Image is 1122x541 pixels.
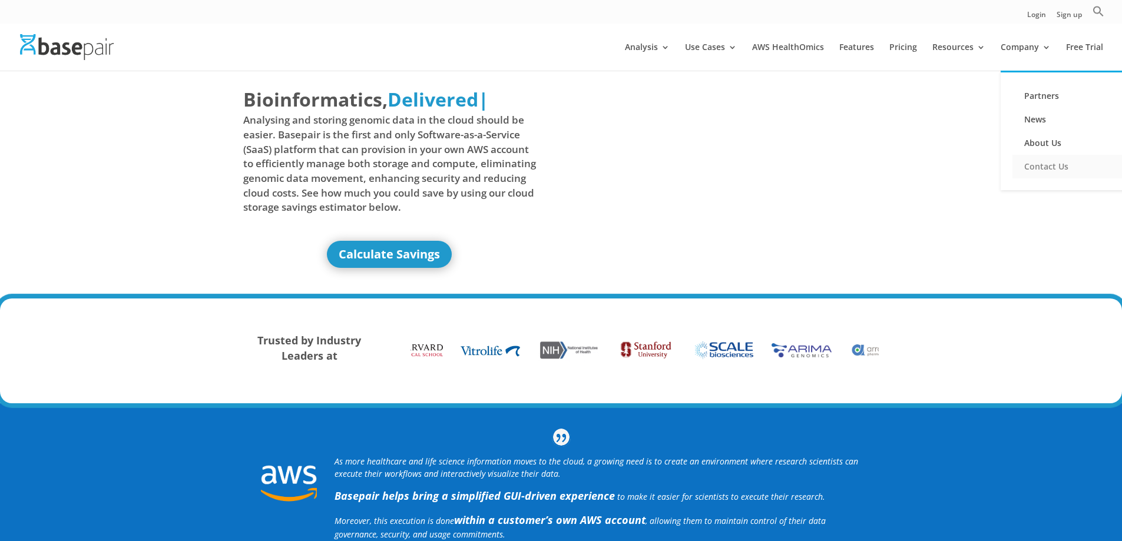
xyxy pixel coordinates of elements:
span: Analysing and storing genomic data in the cloud should be easier. Basepair is the first and only ... [243,113,537,214]
a: Pricing [889,43,917,71]
a: Company [1001,43,1051,71]
a: Calculate Savings [327,241,452,268]
span: to make it easier for scientists to execute their research. [617,491,825,502]
a: Sign up [1057,11,1082,24]
strong: Basepair helps bring a simplified GUI-driven experience [335,489,615,503]
a: Free Trial [1066,43,1103,71]
a: Resources [932,43,985,71]
iframe: Basepair - NGS Analysis Simplified [570,86,863,251]
span: Delivered [388,87,478,112]
svg: Search [1093,5,1104,17]
span: Moreover, this execution is done , allowing them to maintain control of their data governance, se... [335,515,826,540]
b: within a customer’s own AWS account [454,513,646,527]
span: | [478,87,489,112]
span: Bioinformatics, [243,86,388,113]
i: As more healthcare and life science information moves to the cloud, a growing need is to create a... [335,456,858,479]
a: Use Cases [685,43,737,71]
a: Login [1027,11,1046,24]
a: AWS HealthOmics [752,43,824,71]
img: Basepair [20,34,114,59]
a: Features [839,43,874,71]
a: Analysis [625,43,670,71]
strong: Trusted by Industry Leaders at [257,333,361,363]
a: Search Icon Link [1093,5,1104,24]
